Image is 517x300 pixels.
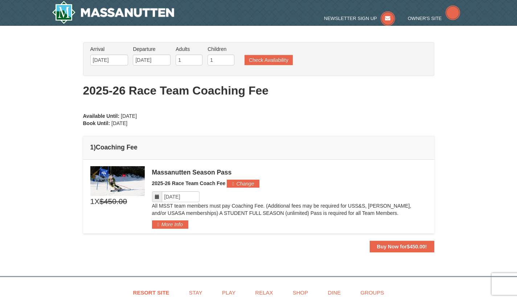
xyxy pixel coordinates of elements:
span: [DATE] [111,120,127,126]
strong: Buy Now for ! [377,244,427,249]
button: Change [227,180,259,188]
label: Children [208,45,234,53]
span: $450.00 [407,244,425,249]
div: Massanutten Season Pass [152,169,427,176]
span: X [94,196,99,207]
span: 1 [90,196,95,207]
a: Newsletter Sign Up [324,16,395,21]
button: Check Availability [245,55,293,65]
span: ) [94,144,96,151]
span: [DATE] [121,113,137,119]
p: All MSST team members must pay Coaching Fee. (Additional fees may be required for USS&S, [PERSON_... [152,202,427,217]
span: 2025-26 Race Team Coach Fee [152,180,226,186]
label: Departure [133,45,171,53]
label: Arrival [90,45,128,53]
a: Massanutten Resort [52,1,175,24]
button: More Info [152,220,188,228]
span: $450.00 [99,196,127,207]
h4: 1 Coaching Fee [90,144,427,151]
img: 6619937-211-5c6956ec.jpg [90,166,145,196]
strong: Book Until: [83,120,110,126]
strong: Available Until: [83,113,120,119]
button: Buy Now for$450.00! [370,241,434,252]
span: Newsletter Sign Up [324,16,377,21]
a: Owner's Site [408,16,460,21]
img: Massanutten Resort Logo [52,1,175,24]
label: Adults [176,45,202,53]
span: Owner's Site [408,16,442,21]
h1: 2025-26 Race Team Coaching Fee [83,83,434,98]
